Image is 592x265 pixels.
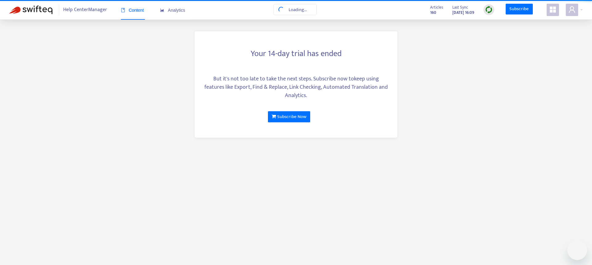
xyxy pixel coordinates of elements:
[485,6,493,14] img: sync.dc5367851b00ba804db3.png
[63,4,107,16] span: Help Center Manager
[430,9,436,16] strong: 160
[160,8,185,13] span: Analytics
[121,8,125,12] span: book
[268,111,310,122] a: Subscribe Now
[430,4,443,11] span: Articles
[204,49,388,59] h3: Your 14-day trial has ended
[567,240,587,260] iframe: Button to launch messaging window
[549,6,557,13] span: appstore
[452,9,474,16] strong: [DATE] 16:09
[160,8,164,12] span: area-chart
[121,8,144,13] span: Content
[9,6,52,14] img: Swifteq
[452,4,468,11] span: Last Sync
[204,75,388,100] div: But it's not too late to take the next steps. Subscribe now to keep using features like Export, F...
[568,6,576,13] span: user
[506,4,533,15] a: Subscribe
